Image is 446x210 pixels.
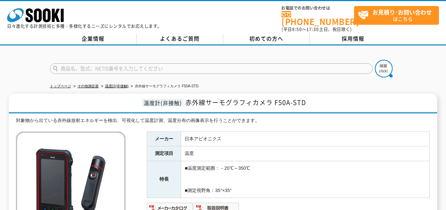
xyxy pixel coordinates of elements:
[16,117,430,124] div: 対象物から出ている赤外線放射エネルギーを検出、可視化して温度計測、温度分布の画像表示を行うことができます。
[354,6,439,25] a: お見積り･お問い合わせはこちら
[185,98,306,107] span: 赤外線サーモグラフィカメラ F50A-STD
[181,132,430,146] td: 日本アビオニクス
[249,35,283,42] span: 初めての方へ
[105,84,129,88] a: 温度計(非接触)
[7,24,162,28] p: 日々進化する計測技術と多種・多様化するニーズにレンタルでお応えします。
[50,84,71,88] a: トップページ
[50,34,137,44] a: 企業情報
[181,161,430,198] td: ■温度測定範囲：－20℃～350℃ ■測定視野角：35°×35°
[137,34,223,44] a: よくあるご質問
[372,8,432,16] strong: お見積り･お問い合わせ
[77,84,99,88] a: その他測定器
[358,6,439,24] span: はこちら
[292,26,302,33] span: 8:50
[147,161,181,198] th: 特長
[310,34,396,44] a: 採用情報
[147,146,181,161] th: 測定項目
[142,99,184,107] span: 温度計(非接触)
[282,11,354,25] a: [PHONE_NUMBER]
[181,146,430,161] td: 温度
[129,83,198,90] li: 赤外線サーモグラフィカメラ F50A-STD
[375,60,393,77] img: btn_search.png
[50,63,373,74] input: 商品名、型式、NETIS番号を入力してください
[282,26,352,33] span: (平日 ～ 土日、祝日除く)
[306,26,319,33] span: 17:30
[282,6,354,10] span: お電話でのお問い合わせは
[147,132,181,146] th: メーカー
[223,34,310,44] a: 初めての方へ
